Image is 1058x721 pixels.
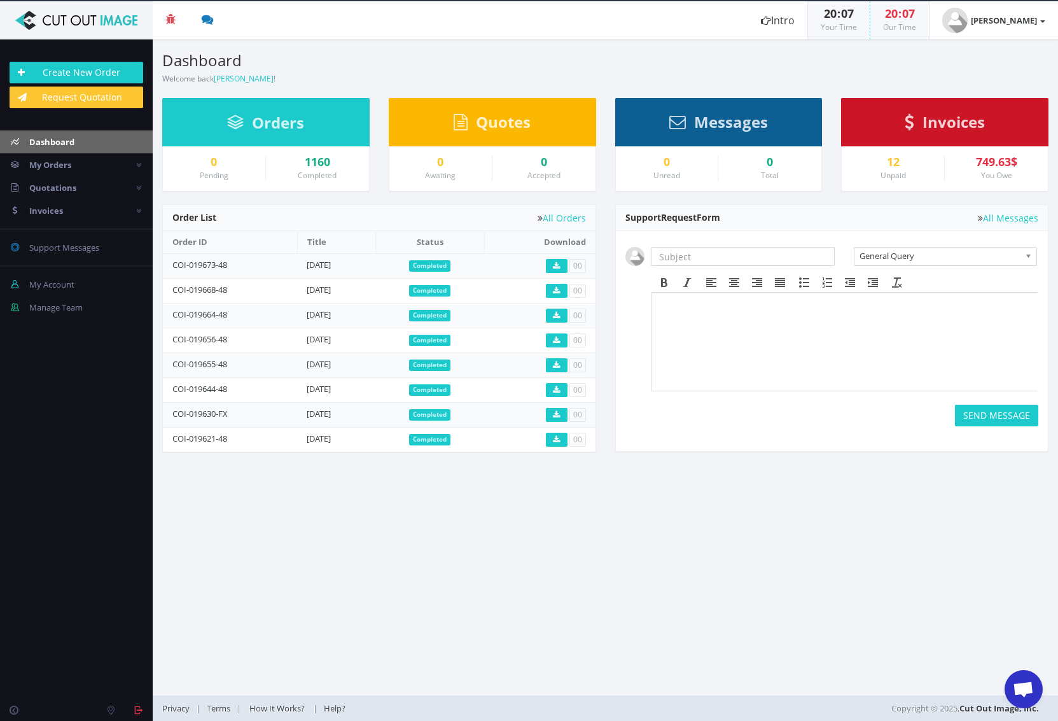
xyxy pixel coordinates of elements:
[653,274,676,291] div: Bold
[241,703,313,714] a: How It Works?
[538,213,586,223] a: All Orders
[454,119,531,130] a: Quotes
[409,409,450,421] span: Completed
[902,6,915,21] span: 07
[307,333,331,345] a: [DATE]
[29,279,74,290] span: My Account
[10,87,143,108] a: Request Quotation
[29,205,63,216] span: Invoices
[839,274,861,291] div: Decrease indent
[922,111,985,132] span: Invoices
[885,6,898,21] span: 20
[484,231,595,253] th: Download
[746,274,769,291] div: Align right
[227,120,304,131] a: Orders
[652,293,1038,391] iframe: Rich Text Area. Press ALT-F9 for menu. Press ALT-F10 for toolbar. Press ALT-0 for help
[307,433,331,444] a: [DATE]
[821,22,857,32] small: Your Time
[172,309,227,320] a: COI-019664-48
[162,52,596,69] h3: Dashboard
[861,274,884,291] div: Increase indent
[163,231,297,253] th: Order ID
[172,358,227,370] a: COI-019655-48
[694,111,768,132] span: Messages
[409,360,450,371] span: Completed
[793,274,816,291] div: Bullet list
[728,156,812,169] div: 0
[881,170,906,181] small: Unpaid
[200,170,228,181] small: Pending
[172,211,216,223] span: Order List
[476,111,531,132] span: Quotes
[954,156,1038,169] div: 749.63$
[761,170,779,181] small: Total
[172,333,227,345] a: COI-019656-48
[172,383,227,395] a: COI-019644-48
[942,8,968,33] img: user_default.jpg
[955,405,1038,426] button: SEND MESSAGE
[275,156,359,169] a: 1160
[29,136,74,148] span: Dashboard
[249,703,305,714] span: How It Works?
[409,384,450,396] span: Completed
[971,15,1037,26] strong: [PERSON_NAME]
[297,231,375,253] th: Title
[851,156,935,169] a: 12
[661,211,697,223] span: Request
[502,156,586,169] a: 0
[959,703,1039,714] a: Cut Out Image, Inc.
[200,703,237,714] a: Terms
[162,703,196,714] a: Privacy
[929,1,1058,39] a: [PERSON_NAME]
[409,260,450,272] span: Completed
[824,6,837,21] span: 20
[653,170,680,181] small: Unread
[172,156,256,169] a: 0
[399,156,482,169] a: 0
[307,358,331,370] a: [DATE]
[29,182,76,193] span: Quotations
[883,22,916,32] small: Our Time
[676,274,699,291] div: Italic
[172,408,228,419] a: COI-019630-FX
[409,285,450,297] span: Completed
[905,119,985,130] a: Invoices
[307,383,331,395] a: [DATE]
[748,1,807,39] a: Intro
[860,248,1020,264] span: General Query
[669,119,768,130] a: Messages
[214,73,274,84] a: [PERSON_NAME]
[981,170,1012,181] small: You Owe
[769,274,791,291] div: Justify
[162,696,753,721] div: | | |
[162,73,275,84] small: Welcome back !
[307,309,331,320] a: [DATE]
[252,112,304,133] span: Orders
[651,247,835,266] input: Subject
[307,408,331,419] a: [DATE]
[10,62,143,83] a: Create New Order
[527,170,560,181] small: Accepted
[172,259,227,270] a: COI-019673-48
[837,6,841,21] span: :
[307,284,331,295] a: [DATE]
[29,159,71,171] span: My Orders
[978,213,1038,223] a: All Messages
[898,6,902,21] span: :
[625,247,644,266] img: user_default.jpg
[10,11,143,30] img: Cut Out Image
[886,274,908,291] div: Clear formatting
[425,170,456,181] small: Awaiting
[841,6,854,21] span: 07
[29,302,83,313] span: Manage Team
[375,231,484,253] th: Status
[409,335,450,346] span: Completed
[317,703,352,714] a: Help?
[625,156,709,169] a: 0
[723,274,746,291] div: Align center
